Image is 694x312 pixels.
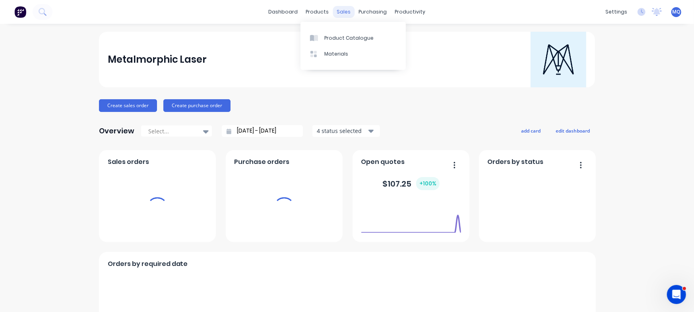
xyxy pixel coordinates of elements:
[312,125,380,137] button: 4 status selected
[531,32,586,87] img: Metalmorphic Laser
[324,50,348,58] div: Materials
[265,6,302,18] a: dashboard
[673,8,680,15] span: MQ
[382,177,440,190] div: $ 107.25
[99,99,157,112] button: Create sales order
[551,125,595,136] button: edit dashboard
[99,123,134,139] div: Overview
[300,46,406,62] a: Materials
[108,259,188,269] span: Orders by required date
[416,177,440,190] div: + 100 %
[516,125,546,136] button: add card
[333,6,355,18] div: sales
[355,6,391,18] div: purchasing
[317,127,367,135] div: 4 status selected
[302,6,333,18] div: products
[108,157,149,167] span: Sales orders
[235,157,290,167] span: Purchase orders
[391,6,430,18] div: productivity
[300,30,406,46] a: Product Catalogue
[163,99,231,112] button: Create purchase order
[488,157,544,167] span: Orders by status
[108,52,207,67] div: Metalmorphic Laser
[667,285,686,304] iframe: Intercom live chat
[361,157,405,167] span: Open quotes
[601,6,631,18] div: settings
[324,35,374,42] div: Product Catalogue
[14,6,26,18] img: Factory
